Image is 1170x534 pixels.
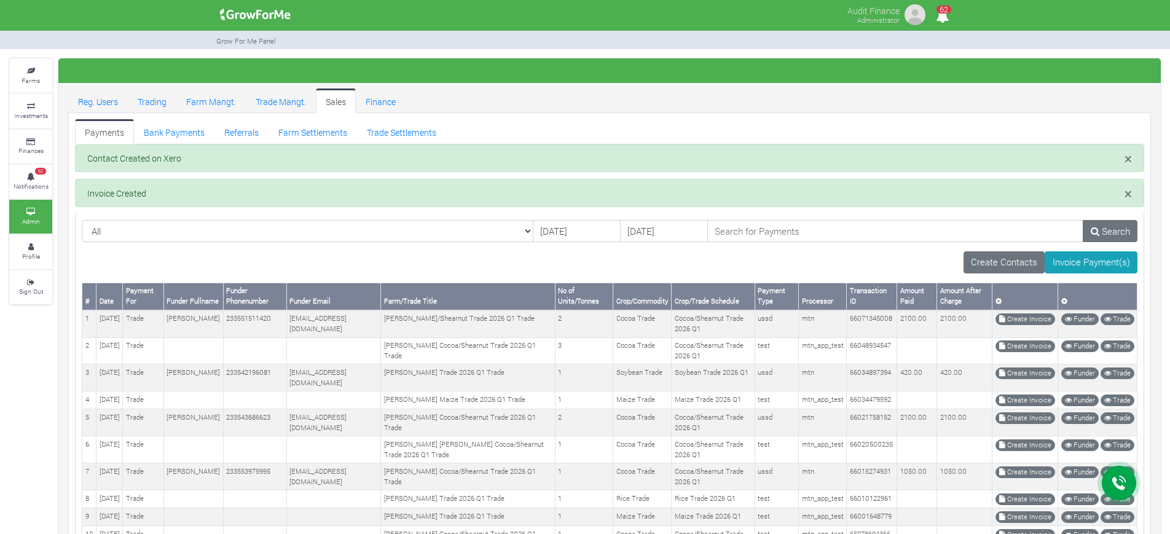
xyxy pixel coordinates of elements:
a: Create Contacts [964,251,1045,273]
a: Trade [1101,395,1134,406]
td: Trade [123,310,164,337]
td: 7 [82,463,96,490]
td: Rice Trade [613,490,672,508]
span: 62 [936,6,951,14]
a: Create Invoice [995,313,1055,325]
td: [DATE] [96,490,123,508]
a: Trade [1101,313,1134,325]
a: Funder [1061,313,1099,325]
a: Funder [1061,439,1099,451]
th: Amount Paid [897,283,937,310]
td: 66048934547 [847,337,897,364]
th: Date [96,283,123,310]
th: Crop/Commodity [613,283,672,310]
small: Finances [18,146,44,155]
td: Soybean Trade [613,364,672,391]
span: 62 [35,168,46,175]
td: [PERSON_NAME] Maize Trade 2026 Q1 Trade [381,391,555,409]
a: Create Invoice [995,367,1055,379]
td: 1050.00 [937,463,992,490]
td: [DATE] [96,409,123,436]
td: Trade [123,364,164,391]
a: Funder [1061,493,1099,505]
input: DD/MM/YYYY [533,220,621,242]
td: ussd [755,364,798,391]
small: Profile [22,252,40,261]
td: 66034479592 [847,391,897,409]
td: [EMAIL_ADDRESS][DOMAIN_NAME] [286,409,381,436]
td: [PERSON_NAME] [163,409,223,436]
td: 5 [82,409,96,436]
td: 66001648779 [847,508,897,526]
td: 2100.00 [937,310,992,337]
th: # [82,283,96,310]
td: [PERSON_NAME] Cocoa/Shearnut Trade 2026 Q1 Trade [381,337,555,364]
td: mtn_app_test [799,391,847,409]
td: Cocoa Trade [613,409,672,436]
a: Funder [1061,466,1099,478]
td: 1 [555,391,613,409]
a: Funder [1061,367,1099,379]
td: 2 [82,337,96,364]
th: Processor [799,283,847,310]
td: 6 [82,436,96,463]
td: [DATE] [96,463,123,490]
td: [DATE] [96,310,123,337]
a: Finances [9,130,52,163]
td: 3 [82,364,96,391]
td: 420.00 [937,364,992,391]
th: Payment Type [755,283,798,310]
a: Profile [9,235,52,269]
td: ussd [755,310,798,337]
button: Close [1125,187,1132,201]
small: Notifications [14,182,49,190]
span: × [1125,149,1132,168]
td: 1050.00 [897,463,937,490]
td: Trade [123,463,164,490]
td: [PERSON_NAME] [163,364,223,391]
small: Sign Out [19,287,43,296]
td: 1 [555,508,613,526]
td: 66015274931 [847,463,897,490]
td: 3 [555,337,613,364]
td: Trade [123,409,164,436]
td: [PERSON_NAME] Trade 2026 Q1 Trade [381,490,555,508]
td: [EMAIL_ADDRESS][DOMAIN_NAME] [286,364,381,391]
td: [PERSON_NAME] [163,463,223,490]
td: 1 [555,463,613,490]
td: mtn [799,463,847,490]
a: Funder [1061,412,1099,424]
a: Payments [75,119,134,144]
a: Create Invoice [995,493,1055,505]
td: Trade [123,391,164,409]
td: [PERSON_NAME]/Shearnut Trade 2026 Q1 Trade [381,310,555,337]
td: [EMAIL_ADDRESS][DOMAIN_NAME] [286,463,381,490]
a: Create Invoice [995,412,1055,424]
a: Farm Mangt. [176,88,246,113]
div: Contact Created on Xero [75,144,1144,173]
td: mtn [799,310,847,337]
th: Payment For [123,283,164,310]
a: Trade Mangt. [246,88,316,113]
th: Funder Phonenumber [223,283,286,310]
small: Farms [22,76,40,85]
td: ussd [755,409,798,436]
td: Cocoa Trade [613,436,672,463]
td: mtn_app_test [799,490,847,508]
td: ussd [755,463,798,490]
a: Admin [9,200,52,234]
td: Cocoa Trade [613,310,672,337]
td: [DATE] [96,436,123,463]
td: Trade [123,436,164,463]
td: Cocoa Trade [613,337,672,364]
td: 66020500235 [847,436,897,463]
a: Referrals [214,119,269,144]
td: 2 [555,310,613,337]
td: mtn_app_test [799,337,847,364]
button: Close [1125,152,1132,166]
small: Investments [14,111,48,120]
a: Trade [1101,367,1134,379]
a: Create Invoice [995,466,1055,478]
td: Cocoa/Shearnut Trade 2026 Q1 [672,436,755,463]
td: Cocoa/Shearnut Trade 2026 Q1 [672,463,755,490]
